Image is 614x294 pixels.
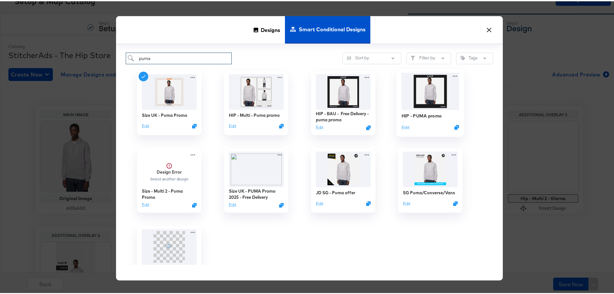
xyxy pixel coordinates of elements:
[411,55,415,59] svg: Filter
[316,109,371,121] div: HIP - BAU - Free Delivery - puma promo
[316,73,371,108] img: NKecXCD8dRmbBAEj68oObw.jpg
[402,123,409,129] button: Edit
[456,51,493,63] button: TagTags
[279,123,284,127] svg: Duplicate
[261,14,280,43] span: Designs
[453,200,458,205] svg: Duplicate
[347,55,351,59] svg: Sliders
[229,150,284,186] img: w_1080%2Ch_1080%2Cg_north_west%2Cx_0%2Cy_174%2C
[229,73,284,108] img: Cj-dgM_-Ng8NiCrkBzO3FA.jpg
[454,124,459,128] svg: Duplicate
[342,51,401,63] button: SlidersSort by
[316,150,371,186] img: x91.png
[366,124,371,129] svg: Duplicate
[403,150,458,186] img: x91.png
[366,200,371,205] svg: Duplicate
[483,21,495,33] button: ×
[229,122,236,128] button: Edit
[398,147,463,211] div: SG Puma/Converse/VansEditDuplicate
[403,188,455,195] div: SG Puma/Converse/Vans
[299,14,365,42] span: Smart Conditional Designs
[316,199,323,206] button: Edit
[142,187,197,199] div: Size - Multi 2 - Puma Promo
[311,147,375,211] div: JD SG - Puma offerEditDuplicate
[142,122,149,128] button: Edit
[403,199,410,206] button: Edit
[316,123,323,129] button: Edit
[192,123,197,127] svg: Duplicate
[142,73,197,108] img: JvYMAmaWogQToGsNPZycgg.jpg
[157,168,182,174] strong: Design Error
[229,187,284,199] div: Size UK - PUMA Promo 2025 - Free Delivery
[224,147,288,211] div: Size UK - PUMA Promo 2025 - Free DeliveryEditDuplicate
[396,68,464,136] div: HIP - PUMA promoEditDuplicate
[279,202,284,206] svg: Duplicate
[137,69,201,134] div: Size UK - Puma PromoEditDuplicate
[402,111,442,117] div: HIP - PUMA promo
[229,111,280,117] div: HIP - Multi - Puma promo
[126,51,232,63] input: Search for a design
[150,176,189,180] div: Select another design
[406,51,451,63] button: FilterFilter by
[142,111,187,117] div: Size UK - Puma Promo
[316,188,355,195] div: JD SG - Puma offer
[402,72,459,109] img: rf3U8RBpJvAXfnanShAHRA.jpg
[224,69,288,134] div: HIP - Multi - Puma promoEditDuplicate
[142,201,149,207] button: Edit
[229,201,236,207] button: Edit
[137,147,201,211] div: Design ErrorSelect another designSize - Multi 2 - Puma PromoEditDuplicate
[461,55,465,59] svg: Tag
[192,202,197,206] svg: Duplicate
[311,69,375,134] div: HIP - BAU - Free Delivery - puma promoEditDuplicate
